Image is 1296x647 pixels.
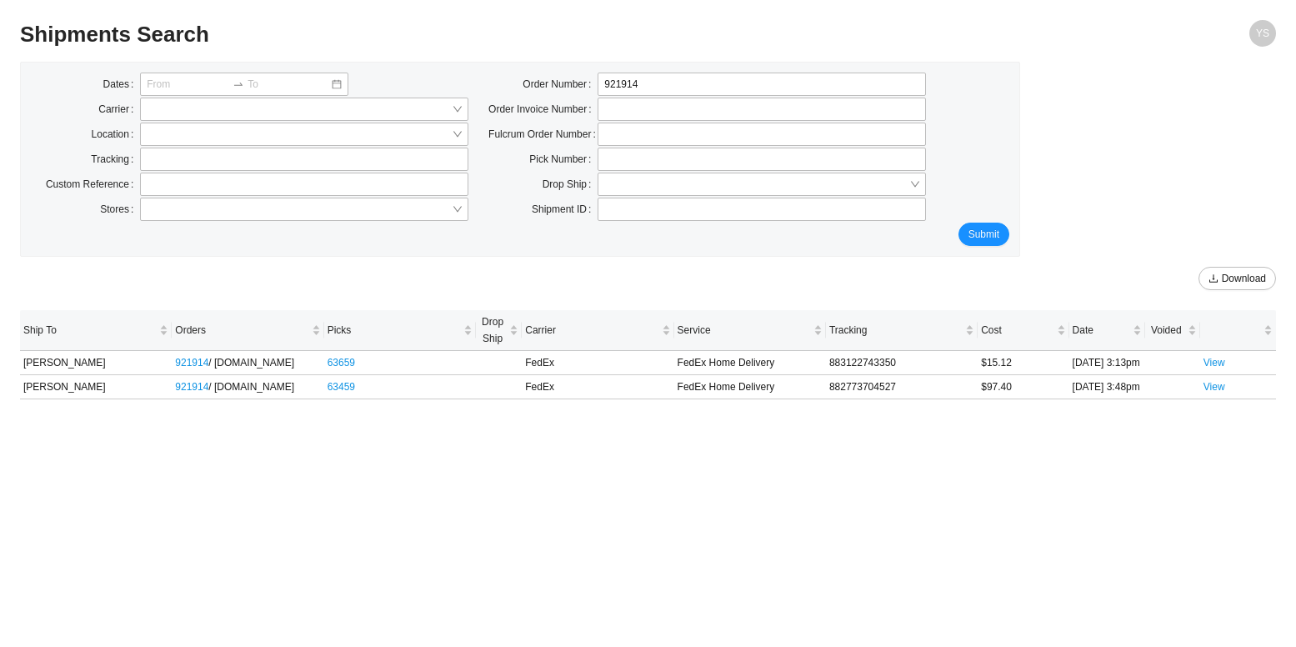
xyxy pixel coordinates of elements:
label: Shipment ID [532,198,598,221]
span: Carrier [525,322,658,339]
td: FedEx Home Delivery [674,375,826,399]
span: to [233,78,244,90]
label: Fulcrum Order Number [488,123,598,146]
th: Drop Ship sortable [476,310,522,351]
a: 63659 [328,357,355,369]
a: 921914 [175,357,208,369]
a: 921914 [175,381,208,393]
label: Tracking [91,148,140,171]
th: Carrier sortable [522,310,673,351]
label: Dates [103,73,141,96]
th: Voided sortable [1145,310,1200,351]
span: download [1208,273,1218,285]
h2: Shipments Search [20,20,962,49]
span: Ship To [23,322,156,339]
td: [PERSON_NAME] [20,351,172,375]
button: downloadDownload [1198,267,1276,290]
span: Picks [328,322,460,339]
td: $97.40 [978,375,1068,399]
th: Tracking sortable [826,310,978,351]
td: FedEx Home Delivery [674,351,826,375]
input: From [147,76,229,93]
span: Submit [968,226,999,243]
span: YS [1256,20,1269,47]
a: View [1203,381,1225,393]
span: swap-right [233,78,244,90]
th: Picks sortable [324,310,476,351]
td: $15.12 [978,351,1068,375]
label: Location [92,123,141,146]
label: Carrier [98,98,140,121]
button: Submit [958,223,1009,246]
input: To [248,76,330,93]
th: Cost sortable [978,310,1068,351]
td: [PERSON_NAME] [20,375,172,399]
th: Date sortable [1069,310,1145,351]
label: Pick Number [529,148,598,171]
a: View [1203,357,1225,369]
td: FedEx [522,375,673,399]
label: Stores [100,198,140,221]
span: Download [1222,270,1266,287]
span: Voided [1148,322,1184,339]
th: Ship To sortable [20,310,172,351]
span: Drop Ship [479,313,506,347]
td: 882773704527 [826,375,978,399]
th: Orders sortable [172,310,323,351]
span: Tracking [829,322,962,339]
div: / [DOMAIN_NAME] [175,379,320,395]
span: Service [678,322,810,339]
td: 883122743350 [826,351,978,375]
label: Drop Ship [543,173,598,196]
span: Date [1073,322,1129,339]
span: Orders [175,322,308,339]
td: [DATE] 3:13pm [1069,351,1145,375]
label: Order Number [523,73,598,96]
span: Cost [981,322,1053,339]
td: FedEx [522,351,673,375]
div: / [DOMAIN_NAME] [175,354,320,371]
label: Order Invoice Number [488,98,598,121]
th: undefined sortable [1200,310,1276,351]
th: Service sortable [674,310,826,351]
a: 63459 [328,381,355,393]
td: [DATE] 3:48pm [1069,375,1145,399]
label: Custom Reference [46,173,140,196]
